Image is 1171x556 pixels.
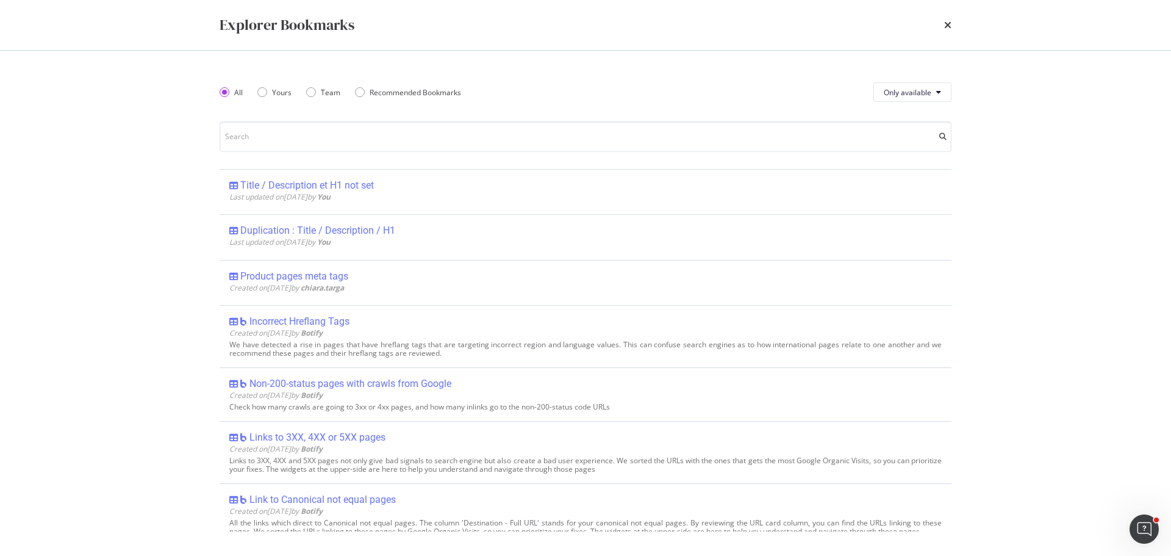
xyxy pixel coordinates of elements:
[249,316,349,328] div: Incorrect Hreflang Tags
[317,237,331,247] b: You
[249,494,396,506] div: Link to Canonical not equal pages
[301,506,323,516] b: Botify
[272,87,292,98] div: Yours
[370,87,461,98] div: Recommended Bookmarks
[220,121,951,152] input: Search
[152,72,187,80] div: Mots-clés
[301,283,344,293] b: chiara.targa
[1130,514,1159,544] iframe: Intercom live chat
[49,71,59,81] img: tab_domain_overview_orange.svg
[220,15,354,35] div: Explorer Bookmarks
[32,32,138,42] div: Domaine: [DOMAIN_NAME]
[229,341,942,358] div: We have detected a rise in pages that have hreflang tags that are targeting incorrect region and ...
[306,87,340,98] div: Team
[229,192,331,202] span: Last updated on [DATE] by
[301,390,323,400] b: Botify
[138,71,148,81] img: tab_keywords_by_traffic_grey.svg
[34,20,60,29] div: v 4.0.25
[229,519,942,536] div: All the links which direct to Canonical not equal pages. The column 'Destination - Full URL' stan...
[321,87,340,98] div: Team
[884,87,931,98] span: Only available
[229,444,323,454] span: Created on [DATE] by
[944,15,951,35] div: times
[249,378,451,390] div: Non-200-status pages with crawls from Google
[301,444,323,454] b: Botify
[229,237,331,247] span: Last updated on [DATE] by
[63,72,94,80] div: Domaine
[234,87,243,98] div: All
[301,328,323,338] b: Botify
[20,20,29,29] img: logo_orange.svg
[249,431,385,444] div: Links to 3XX, 4XX or 5XX pages
[20,32,29,42] img: website_grey.svg
[257,87,292,98] div: Yours
[229,403,942,411] div: Check how many crawls are going to 3xx or 4xx pages, and how many inlinks go to the non-200-statu...
[355,87,461,98] div: Recommended Bookmarks
[240,179,374,192] div: Title / Description et H1 not set
[229,506,323,516] span: Created on [DATE] by
[220,87,243,98] div: All
[317,192,331,202] b: You
[229,457,942,474] div: Links to 3XX, 4XX and 5XX pages not only give bad signals to search engine but also create a bad ...
[229,328,323,338] span: Created on [DATE] by
[229,390,323,400] span: Created on [DATE] by
[229,283,344,293] span: Created on [DATE] by
[873,82,951,102] button: Only available
[240,225,395,237] div: Duplication : Title / Description / H1
[240,270,348,283] div: Product pages meta tags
